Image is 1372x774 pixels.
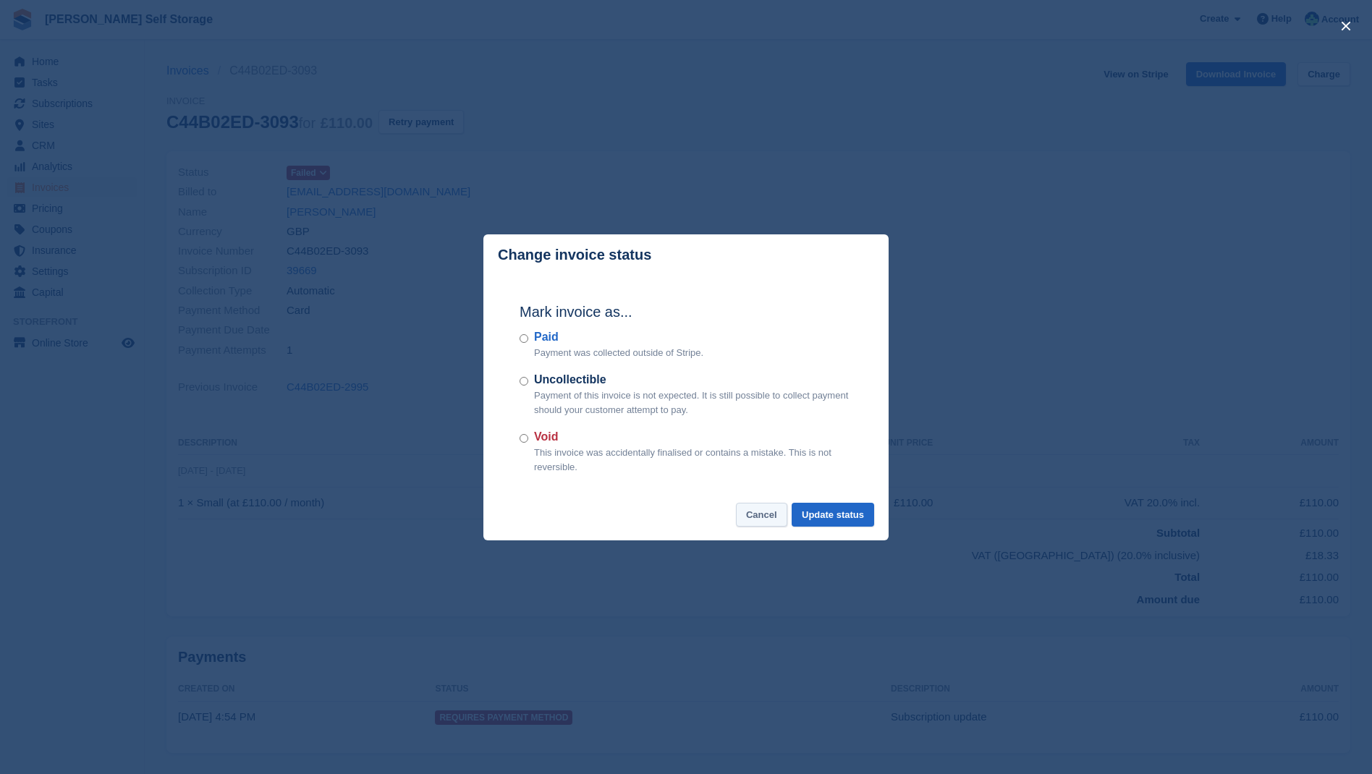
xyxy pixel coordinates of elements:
p: Change invoice status [498,247,651,263]
button: Cancel [736,503,787,527]
button: close [1334,14,1358,38]
label: Paid [534,328,703,346]
button: Update status [792,503,874,527]
label: Void [534,428,852,446]
h2: Mark invoice as... [520,301,852,323]
p: Payment of this invoice is not expected. It is still possible to collect payment should your cust... [534,388,852,417]
label: Uncollectible [534,371,852,388]
p: This invoice was accidentally finalised or contains a mistake. This is not reversible. [534,446,852,474]
p: Payment was collected outside of Stripe. [534,346,703,360]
